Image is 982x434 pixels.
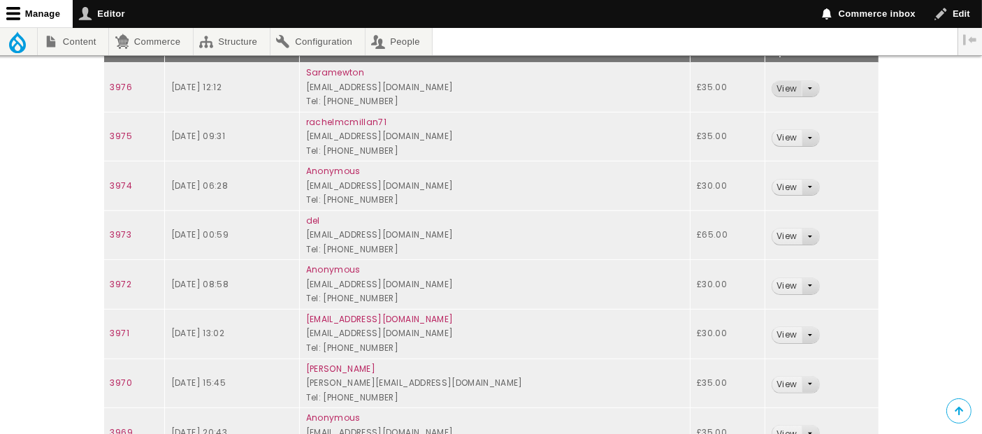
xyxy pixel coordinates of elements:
td: [EMAIL_ADDRESS][DOMAIN_NAME] Tel: [PHONE_NUMBER] [299,260,690,310]
a: 3975 [110,130,132,142]
a: View [772,229,801,245]
td: £30.00 [691,309,765,359]
a: Structure [194,28,270,55]
a: 3974 [110,180,132,191]
a: del [306,215,320,226]
time: [DATE] 06:28 [171,180,228,191]
td: [EMAIL_ADDRESS][DOMAIN_NAME] Tel: [PHONE_NUMBER] [299,210,690,260]
td: £35.00 [691,359,765,408]
td: [PERSON_NAME][EMAIL_ADDRESS][DOMAIN_NAME] Tel: [PHONE_NUMBER] [299,359,690,408]
a: People [366,28,433,55]
td: £30.00 [691,161,765,211]
td: [EMAIL_ADDRESS][DOMAIN_NAME] Tel: [PHONE_NUMBER] [299,161,690,211]
a: View [772,278,801,294]
td: £65.00 [691,210,765,260]
td: £35.00 [691,112,765,161]
a: View [772,377,801,393]
a: [PERSON_NAME] [306,363,376,375]
a: 3971 [110,327,129,339]
button: Vertical orientation [958,28,982,52]
td: [EMAIL_ADDRESS][DOMAIN_NAME] Tel: [PHONE_NUMBER] [299,309,690,359]
time: [DATE] 15:45 [171,377,226,389]
time: [DATE] 13:02 [171,327,224,339]
time: [DATE] 12:12 [171,81,222,93]
a: 3973 [110,229,131,240]
a: Saramewton [306,66,365,78]
td: £35.00 [691,63,765,113]
td: [EMAIL_ADDRESS][DOMAIN_NAME] Tel: [PHONE_NUMBER] [299,112,690,161]
a: Configuration [270,28,365,55]
a: Anonymous [306,263,361,275]
a: 3972 [110,278,131,290]
a: Content [38,28,108,55]
a: View [772,130,801,146]
a: View [772,180,801,196]
a: Anonymous [306,412,361,424]
time: [DATE] 09:31 [171,130,225,142]
a: 3976 [110,81,132,93]
a: rachelmcmillan71 [306,116,387,128]
td: [EMAIL_ADDRESS][DOMAIN_NAME] Tel: [PHONE_NUMBER] [299,63,690,113]
a: Anonymous [306,165,361,177]
a: View [772,81,801,97]
a: Commerce [109,28,192,55]
a: Order date [171,46,238,58]
time: [DATE] 00:59 [171,229,229,240]
a: [EMAIL_ADDRESS][DOMAIN_NAME] [306,313,454,325]
time: [DATE] 08:58 [171,278,229,290]
a: View [772,327,801,343]
a: 3970 [110,377,132,389]
td: £30.00 [691,260,765,310]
